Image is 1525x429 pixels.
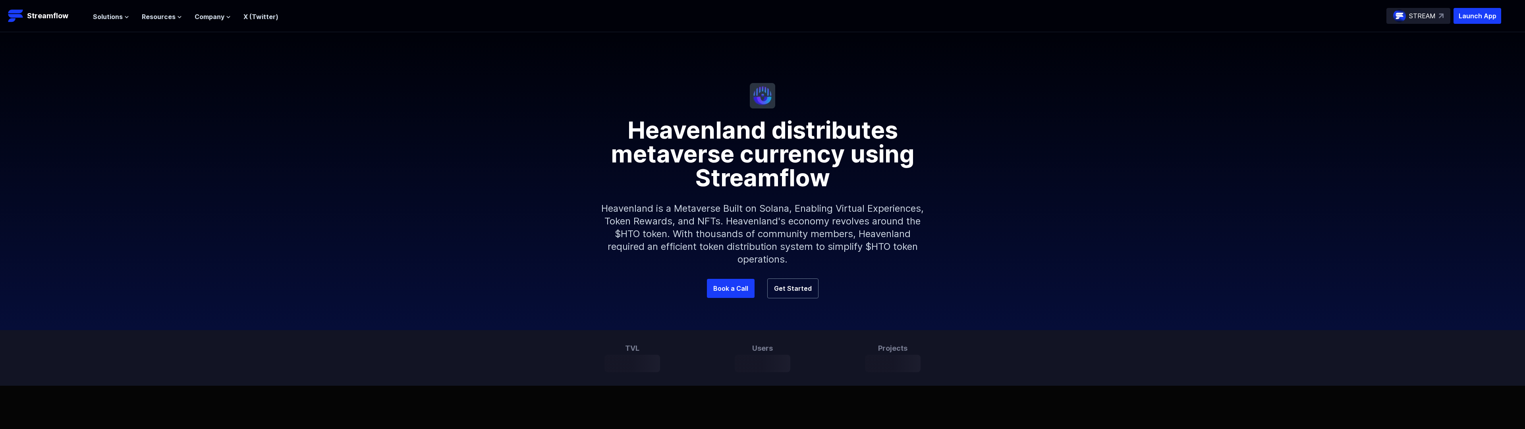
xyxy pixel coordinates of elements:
p: Heavenland is a Metaverse Built on Solana, Enabling Virtual Experiences, Token Rewards, and NFTs.... [592,189,933,278]
a: Streamflow [8,8,85,24]
img: streamflow-logo-circle.png [1393,10,1406,22]
span: Resources [142,12,176,21]
button: Launch App [1454,8,1501,24]
span: Solutions [93,12,123,21]
img: top-right-arrow.svg [1439,14,1444,18]
span: Company [195,12,224,21]
a: Book a Call [707,279,755,298]
a: STREAM [1386,8,1450,24]
a: X (Twitter) [243,13,278,21]
h3: Projects [865,343,921,354]
a: Get Started [767,278,818,298]
img: Streamflow Logo [8,8,24,24]
button: Resources [142,12,182,21]
button: Solutions [93,12,129,21]
h1: Heavenland distributes metaverse currency using Streamflow [572,108,953,189]
p: Streamflow [27,10,68,21]
h3: TVL [604,343,660,354]
h3: Users [735,343,790,354]
p: STREAM [1409,11,1436,21]
button: Company [195,12,231,21]
img: Heavenland [750,83,775,108]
